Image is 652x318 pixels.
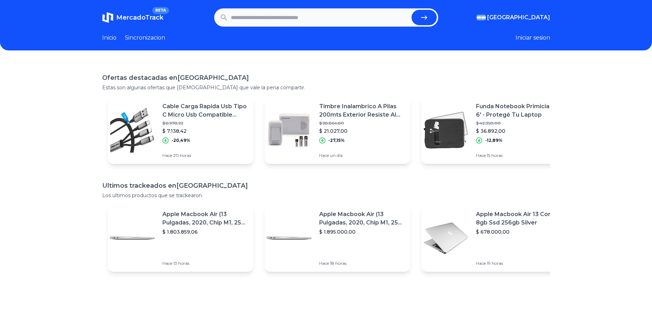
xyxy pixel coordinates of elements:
[476,261,561,266] p: Hace 19 horas
[476,120,561,126] p: $ 42.350,00
[162,228,248,235] p: $ 1.803.859,06
[162,120,248,126] p: $ 8.978,22
[171,138,190,143] p: -20,49%
[328,138,345,143] p: -27,15%
[319,120,405,126] p: $ 28.864,80
[102,34,117,42] a: Inicio
[265,97,410,164] a: Featured imageTimbre Inalambrico A Pilas 200mts Exterior Resiste Al Agua$ 28.864,80$ 21.027,00-27...
[102,181,550,191] h1: Ultimos trackeados en [GEOGRAPHIC_DATA]
[476,153,561,158] p: Hace 15 horas
[477,15,486,20] img: Argentina
[319,210,405,227] p: Apple Macbook Air (13 Pulgadas, 2020, Chip M1, 256 Gb De Ssd, 8 Gb De Ram) - Plata
[516,34,550,42] button: Iniciar sesion
[102,192,550,199] p: Los ultimos productos que se trackearon.
[108,205,253,272] a: Featured imageApple Macbook Air (13 Pulgadas, 2020, Chip M1, 256 Gb De Ssd, 8 Gb De Ram) - Plata$...
[265,205,410,272] a: Featured imageApple Macbook Air (13 Pulgadas, 2020, Chip M1, 256 Gb De Ssd, 8 Gb De Ram) - Plata$...
[162,102,248,119] p: Cable Carga Rapida Usb Tipo C Micro Usb Compatible iPhone Dehuka
[319,102,405,119] p: Timbre Inalambrico A Pilas 200mts Exterior Resiste Al Agua
[102,12,113,23] img: MercadoTrack
[265,214,314,263] img: Featured image
[476,210,561,227] p: Apple Macbook Air 13 Core I5 8gb Ssd 256gb Silver
[162,153,248,158] p: Hace 20 horas
[108,214,157,263] img: Featured image
[108,97,253,164] a: Featured imageCable Carga Rapida Usb Tipo C Micro Usb Compatible iPhone Dehuka$ 8.978,22$ 7.138,4...
[421,214,470,263] img: Featured image
[116,14,163,21] span: MercadoTrack
[476,127,561,134] p: $ 36.892,00
[319,127,405,134] p: $ 21.027,00
[125,34,165,42] a: Sincronizacion
[319,261,405,266] p: Hace 18 horas
[102,12,163,23] a: MercadoTrackBETA
[421,106,470,155] img: Featured image
[319,228,405,235] p: $ 1.895.000,00
[102,84,550,91] p: Estas son algunas ofertas que [DEMOGRAPHIC_DATA] que vale la pena compartir.
[477,13,550,22] button: [GEOGRAPHIC_DATA]
[162,210,248,227] p: Apple Macbook Air (13 Pulgadas, 2020, Chip M1, 256 Gb De Ssd, 8 Gb De Ram) - Plata
[102,73,550,83] h1: Ofertas destacadas en [GEOGRAPHIC_DATA]
[162,127,248,134] p: $ 7.138,42
[476,228,561,235] p: $ 678.000,00
[265,106,314,155] img: Featured image
[162,261,248,266] p: Hace 13 horas
[487,13,550,22] span: [GEOGRAPHIC_DATA]
[485,138,503,143] p: -12,89%
[108,106,157,155] img: Featured image
[421,205,567,272] a: Featured imageApple Macbook Air 13 Core I5 8gb Ssd 256gb Silver$ 678.000,00Hace 19 horas
[421,97,567,164] a: Featured imageFunda Notebook Primicia 15'' 6' - Protegé Tu Laptop$ 42.350,00$ 36.892,00-12,89%Hac...
[319,153,405,158] p: Hace un día
[476,102,561,119] p: Funda Notebook Primicia 15'' 6' - Protegé Tu Laptop
[152,7,169,14] span: BETA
